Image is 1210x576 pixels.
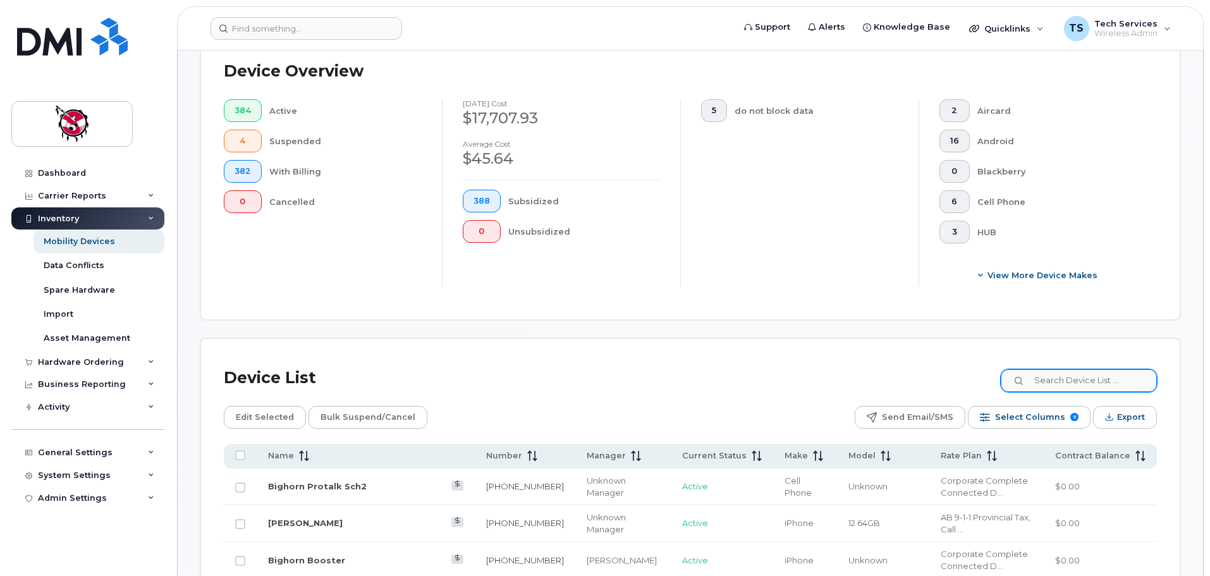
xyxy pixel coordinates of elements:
button: 0 [463,220,501,243]
div: Aircard [977,99,1137,122]
span: iPhone [785,555,814,565]
div: HUB [977,221,1137,243]
span: Quicklinks [984,23,1030,34]
a: Bighorn Protalk Sch2 [268,481,367,491]
div: Quicklinks [960,16,1053,41]
span: 6 [950,197,959,207]
button: 2 [939,99,970,122]
button: 388 [463,190,501,212]
h4: Average cost [463,140,660,148]
div: Device Overview [224,55,364,88]
span: Unknown [848,481,888,491]
div: Subsidized [508,190,661,212]
span: 12 64GB [848,518,880,528]
a: [PHONE_NUMBER] [486,518,564,528]
span: 382 [235,166,251,176]
span: Wireless Admin [1094,28,1158,39]
div: Tech Services [1055,16,1180,41]
span: Bulk Suspend/Cancel [321,408,415,427]
span: Corporate Complete Connected Device [941,549,1028,571]
span: $0.00 [1055,555,1080,565]
span: iPhone [785,518,814,528]
span: 0 [474,226,490,236]
span: Alerts [819,21,845,34]
a: [PHONE_NUMBER] [486,481,564,491]
div: Unsubsidized [508,220,661,243]
span: Make [785,450,808,462]
div: With Billing [269,160,422,183]
span: Unknown [848,555,888,565]
button: Select Columns 9 [968,406,1091,429]
button: 16 [939,130,970,152]
a: View Last Bill [451,481,463,490]
h4: [DATE] cost [463,99,660,107]
div: Blackberry [977,160,1137,183]
div: Active [269,99,422,122]
span: Active [682,555,708,565]
span: Cell Phone [785,475,812,498]
span: Send Email/SMS [882,408,953,427]
span: AB 9-1-1 Provincial Tax, Call Display, Call Waiting, Conference Calling, Corporate Essential 40, ... [941,512,1030,534]
span: 4 [235,136,251,146]
iframe: Messenger Launcher [1155,521,1201,567]
span: Contract Balance [1055,450,1130,462]
a: View Last Bill [451,517,463,527]
a: [PHONE_NUMBER] [486,555,564,565]
div: [PERSON_NAME] [587,555,660,567]
button: 6 [939,190,970,213]
button: 382 [224,160,262,183]
span: 9 [1070,413,1079,421]
button: Export [1093,406,1157,429]
span: Number [486,450,522,462]
span: Knowledge Base [874,21,950,34]
span: 0 [235,197,251,207]
span: 2 [950,106,959,116]
a: Support [735,15,799,40]
div: do not block data [735,99,899,122]
button: 0 [224,190,262,213]
div: Android [977,130,1137,152]
span: View More Device Makes [987,269,1097,281]
span: $0.00 [1055,518,1080,528]
button: 3 [939,221,970,243]
span: Active [682,481,708,491]
span: Corporate Complete Connected Device [941,475,1028,498]
div: $45.64 [463,148,660,169]
button: 0 [939,160,970,183]
input: Search Device List ... [1001,369,1157,392]
a: Alerts [799,15,854,40]
a: [PERSON_NAME] [268,518,343,528]
button: View More Device Makes [939,264,1137,286]
span: Tech Services [1094,18,1158,28]
div: Suspended [269,130,422,152]
button: Send Email/SMS [855,406,965,429]
span: Name [268,450,294,462]
span: 16 [950,136,959,146]
a: Knowledge Base [854,15,959,40]
input: Find something... [211,17,402,40]
span: Active [682,518,708,528]
span: Edit Selected [236,408,294,427]
div: Cell Phone [977,190,1137,213]
a: Bighorn Booster [268,555,345,565]
a: View Last Bill [451,555,463,564]
span: 5 [712,106,716,116]
button: Bulk Suspend/Cancel [309,406,427,429]
button: 5 [701,99,727,122]
div: Unknown Manager [587,512,660,535]
div: Unknown Manager [587,475,660,498]
span: Rate Plan [941,450,982,462]
span: Support [755,21,790,34]
button: 4 [224,130,262,152]
span: 384 [235,106,251,116]
div: $17,707.93 [463,107,660,129]
div: Cancelled [269,190,422,213]
span: Model [848,450,876,462]
span: Current Status [682,450,747,462]
span: $0.00 [1055,481,1080,491]
span: 3 [950,227,959,237]
span: Export [1117,408,1145,427]
span: Select Columns [995,408,1065,427]
button: 384 [224,99,262,122]
span: Manager [587,450,626,462]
